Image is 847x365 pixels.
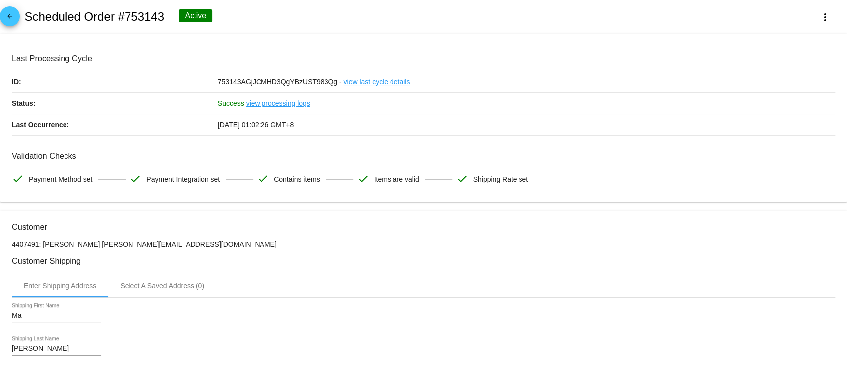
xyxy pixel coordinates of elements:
span: Payment Method set [29,169,92,190]
div: Active [179,9,212,22]
mat-icon: check [130,173,141,185]
span: Payment Integration set [146,169,220,190]
mat-icon: check [257,173,269,185]
p: ID: [12,72,218,92]
p: Last Occurrence: [12,114,218,135]
input: Shipping Last Name [12,345,101,353]
span: 753143AGjJCMHD3QgYBzUST983Qg - [218,78,342,86]
span: [DATE] 01:02:26 GMT+8 [218,121,294,129]
a: view processing logs [246,93,310,114]
mat-icon: check [357,173,369,185]
a: view last cycle details [343,72,410,92]
h2: Scheduled Order #753143 [24,10,164,24]
h3: Customer Shipping [12,256,835,266]
div: Select A Saved Address (0) [120,282,204,290]
div: Enter Shipping Address [24,282,96,290]
h3: Last Processing Cycle [12,54,835,63]
h3: Customer [12,222,835,232]
span: Success [218,99,244,107]
h3: Validation Checks [12,151,835,161]
input: Shipping First Name [12,312,101,320]
span: Shipping Rate set [473,169,528,190]
mat-icon: check [12,173,24,185]
p: Status: [12,93,218,114]
mat-icon: check [456,173,468,185]
p: 4407491: [PERSON_NAME] [PERSON_NAME][EMAIL_ADDRESS][DOMAIN_NAME] [12,240,835,248]
span: Items are valid [374,169,419,190]
span: Contains items [274,169,320,190]
mat-icon: more_vert [819,11,831,23]
mat-icon: arrow_back [4,13,16,25]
